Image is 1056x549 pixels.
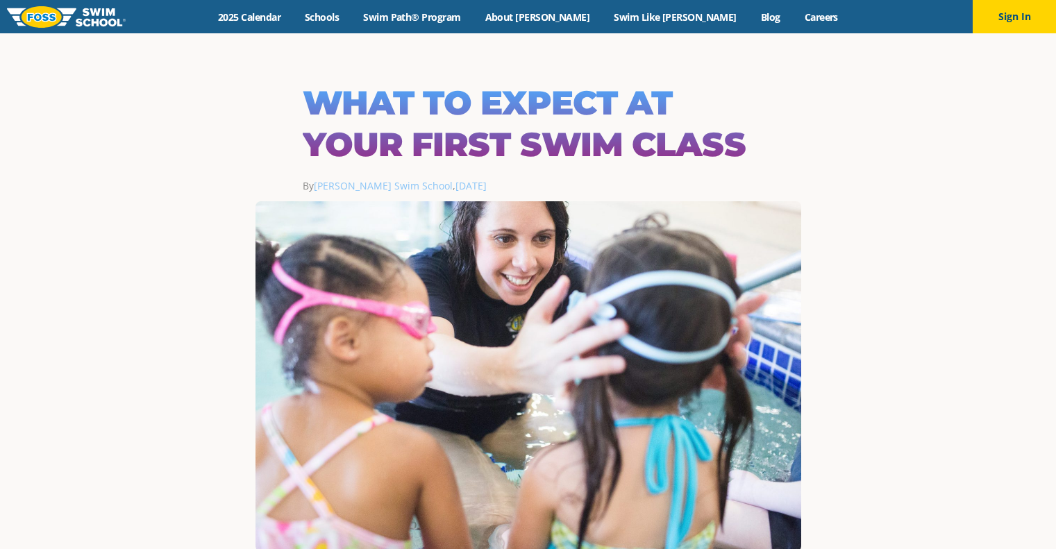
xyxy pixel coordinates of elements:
[748,10,792,24] a: Blog
[7,6,126,28] img: FOSS Swim School Logo
[455,179,487,192] a: [DATE]
[792,10,850,24] a: Careers
[473,10,602,24] a: About [PERSON_NAME]
[351,10,473,24] a: Swim Path® Program
[303,82,754,165] h1: What to Expect at Your First Swim Class
[293,10,351,24] a: Schools
[314,179,453,192] a: [PERSON_NAME] Swim School
[206,10,293,24] a: 2025 Calendar
[453,179,487,192] span: ,
[602,10,749,24] a: Swim Like [PERSON_NAME]
[303,179,453,192] span: By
